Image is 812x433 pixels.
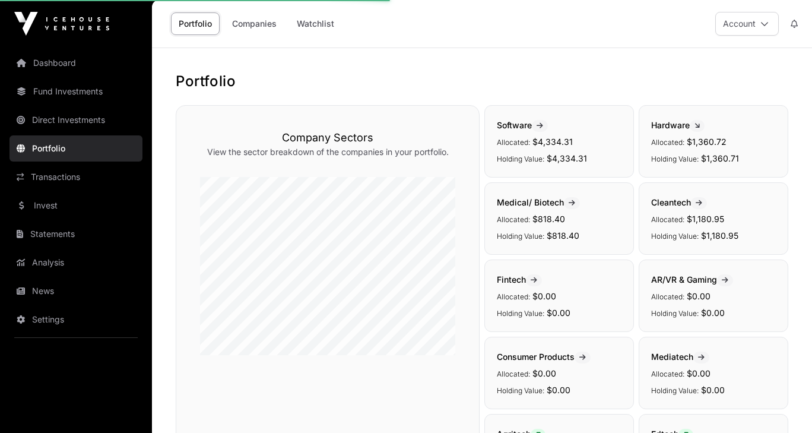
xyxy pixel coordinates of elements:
[687,137,727,147] span: $1,360.72
[547,308,570,318] span: $0.00
[497,232,544,241] span: Holding Value:
[497,120,548,130] span: Software
[701,153,739,163] span: $1,360.71
[651,215,684,224] span: Allocated:
[651,154,699,163] span: Holding Value:
[497,352,591,362] span: Consumer Products
[701,385,725,395] span: $0.00
[651,386,699,395] span: Holding Value:
[9,135,142,162] a: Portfolio
[715,12,779,36] button: Account
[497,274,542,285] span: Fintech
[701,230,738,241] span: $1,180.95
[547,153,587,163] span: $4,334.31
[701,308,725,318] span: $0.00
[651,352,709,362] span: Mediatech
[497,369,530,378] span: Allocated:
[651,232,699,241] span: Holding Value:
[651,274,733,285] span: AR/VR & Gaming
[9,249,142,276] a: Analysis
[9,192,142,219] a: Invest
[497,292,530,301] span: Allocated:
[497,309,544,318] span: Holding Value:
[224,12,284,35] a: Companies
[9,78,142,105] a: Fund Investments
[497,386,544,395] span: Holding Value:
[9,107,142,133] a: Direct Investments
[651,309,699,318] span: Holding Value:
[651,138,684,147] span: Allocated:
[687,214,724,224] span: $1,180.95
[547,385,570,395] span: $0.00
[753,376,812,433] iframe: Chat Widget
[497,197,580,207] span: Medical/ Biotech
[176,72,788,91] h1: Portfolio
[687,291,710,301] span: $0.00
[497,154,544,163] span: Holding Value:
[687,368,710,378] span: $0.00
[497,138,530,147] span: Allocated:
[651,292,684,301] span: Allocated:
[14,12,109,36] img: Icehouse Ventures Logo
[532,214,565,224] span: $818.40
[289,12,342,35] a: Watchlist
[200,146,455,158] p: View the sector breakdown of the companies in your portfolio.
[532,291,556,301] span: $0.00
[9,278,142,304] a: News
[9,164,142,190] a: Transactions
[651,197,707,207] span: Cleantech
[532,137,573,147] span: $4,334.31
[547,230,579,241] span: $818.40
[532,368,556,378] span: $0.00
[200,129,455,146] h3: Company Sectors
[9,50,142,76] a: Dashboard
[9,306,142,333] a: Settings
[497,215,530,224] span: Allocated:
[171,12,220,35] a: Portfolio
[651,369,684,378] span: Allocated:
[651,120,705,130] span: Hardware
[9,221,142,247] a: Statements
